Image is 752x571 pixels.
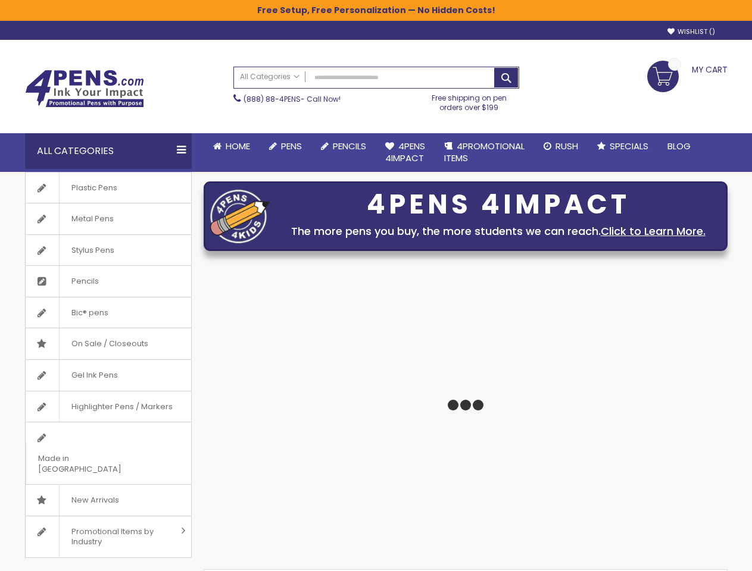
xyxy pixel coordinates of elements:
a: Plastic Pens [26,172,191,203]
span: - Call Now! [244,94,341,104]
span: Plastic Pens [59,172,129,203]
a: On Sale / Closeouts [26,328,191,359]
a: Blog [658,133,700,159]
a: All Categories [234,67,305,87]
img: 4Pens Custom Pens and Promotional Products [25,70,144,108]
img: four_pen_logo.png [210,189,270,243]
span: Gel Ink Pens [59,360,130,391]
span: Pens [281,140,302,152]
a: (888) 88-4PENS [244,94,301,104]
a: Specials [588,133,658,159]
a: Home [204,133,260,159]
a: Made in [GEOGRAPHIC_DATA] [26,422,191,484]
a: Promotional Items by Industry [26,516,191,557]
a: Pencils [26,266,191,297]
a: Metal Pens [26,203,191,234]
a: Stylus Pens [26,235,191,266]
a: New Arrivals [26,485,191,516]
a: Pens [260,133,311,159]
span: Stylus Pens [59,235,126,266]
span: Metal Pens [59,203,126,234]
div: All Categories [25,133,192,169]
a: Bic® pens [26,297,191,328]
a: Pencils [311,133,376,159]
span: Bic® pens [59,297,120,328]
a: 4Pens4impact [376,133,435,172]
span: Rush [556,140,578,152]
span: Promotional Items by Industry [59,516,177,557]
a: Click to Learn More. [601,224,706,239]
span: Highlighter Pens / Markers [59,391,185,422]
span: 4Pens 4impact [385,140,425,164]
a: Rush [534,133,588,159]
a: Wishlist [667,27,715,36]
div: Free shipping on pen orders over $199 [419,89,519,112]
div: 4PENS 4IMPACT [276,192,721,217]
a: Gel Ink Pens [26,360,191,391]
a: Highlighter Pens / Markers [26,391,191,422]
span: Specials [610,140,648,152]
span: 4PROMOTIONAL ITEMS [444,140,525,164]
span: New Arrivals [59,485,131,516]
span: Home [226,140,250,152]
span: On Sale / Closeouts [59,328,160,359]
div: The more pens you buy, the more students we can reach. [276,223,721,240]
a: 4PROMOTIONALITEMS [435,133,534,172]
span: Blog [667,140,691,152]
span: Pencils [59,266,111,297]
span: All Categories [240,72,299,81]
span: Made in [GEOGRAPHIC_DATA] [26,443,161,484]
span: Pencils [333,140,366,152]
